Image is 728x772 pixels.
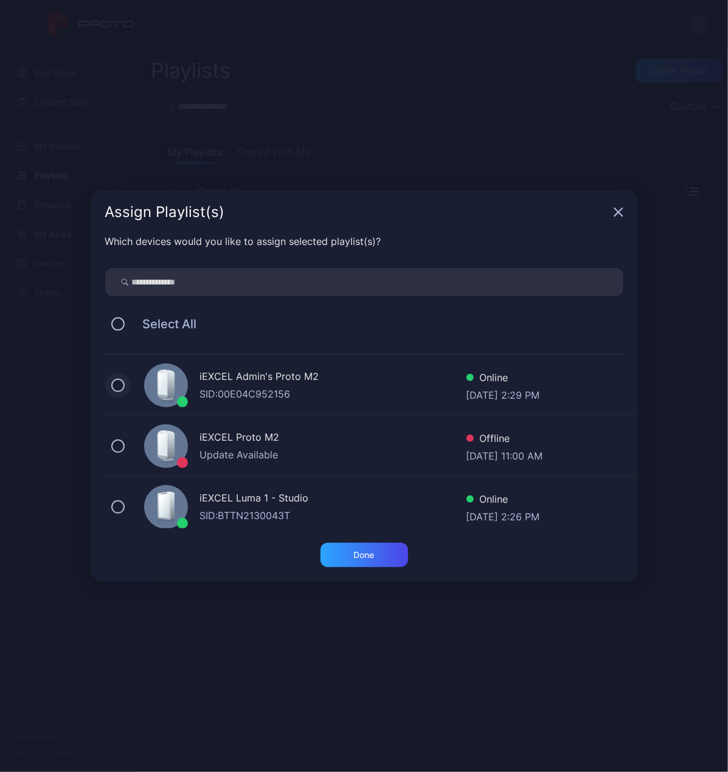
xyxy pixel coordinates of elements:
button: Done [321,543,408,567]
div: Which devices would you like to assign selected playlist(s)? [105,234,623,249]
div: iEXCEL Admin's Proto M2 [200,369,466,387]
div: iEXCEL Proto M2 [200,430,466,447]
div: [DATE] 2:29 PM [466,388,540,400]
div: Assign Playlist(s) [105,205,609,219]
div: SID: BTTN2130043T [200,508,466,523]
div: Online [466,492,540,509]
div: Update Available [200,447,466,462]
div: Offline [466,431,543,449]
div: Online [466,370,540,388]
div: Done [354,550,375,560]
span: Select All [131,317,197,331]
div: [DATE] 2:26 PM [466,509,540,522]
div: SID: 00E04C952156 [200,387,466,401]
div: iEXCEL Luma 1 - Studio [200,491,466,508]
div: [DATE] 11:00 AM [466,449,543,461]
